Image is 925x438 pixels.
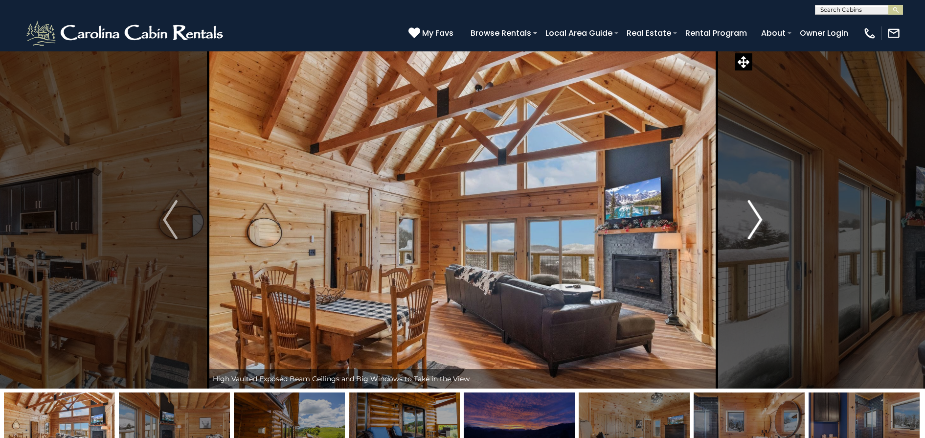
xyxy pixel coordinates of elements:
a: My Favs [408,27,456,40]
a: Browse Rentals [466,24,536,42]
button: Previous [133,51,208,389]
a: Owner Login [795,24,853,42]
img: arrow [747,200,762,239]
img: arrow [163,200,178,239]
img: mail-regular-white.png [887,26,901,40]
a: About [756,24,790,42]
img: White-1-2.png [24,19,227,48]
span: My Favs [422,27,453,39]
button: Next [717,51,793,389]
a: Rental Program [680,24,752,42]
div: High Vaulted Exposed Beam Ceilings and Big Windows to Take in the View [208,369,717,389]
a: Real Estate [622,24,676,42]
img: phone-regular-white.png [863,26,877,40]
a: Local Area Guide [541,24,617,42]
